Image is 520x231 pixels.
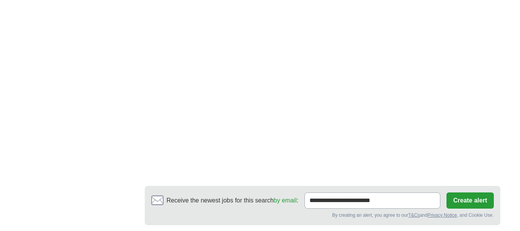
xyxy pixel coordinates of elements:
[167,196,298,205] span: Receive the newest jobs for this search :
[151,212,494,219] div: By creating an alert, you agree to our and , and Cookie Use.
[274,197,297,204] a: by email
[427,212,457,218] a: Privacy Notice
[446,192,493,209] button: Create alert
[408,212,420,218] a: T&Cs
